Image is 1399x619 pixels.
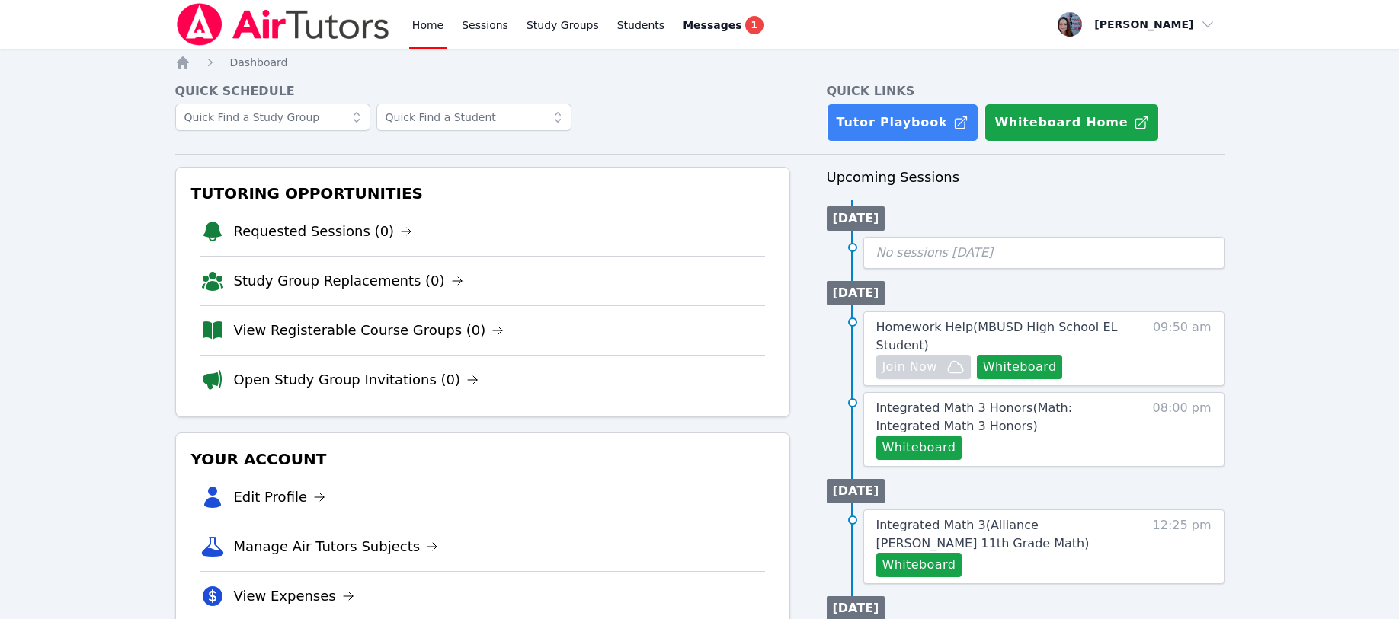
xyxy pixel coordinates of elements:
li: [DATE] [827,479,885,503]
a: Manage Air Tutors Subjects [234,536,439,557]
input: Quick Find a Student [376,104,571,131]
li: [DATE] [827,206,885,231]
a: Homework Help(MBUSD High School EL Student) [876,318,1128,355]
h3: Your Account [188,445,777,473]
span: Integrated Math 3 Honors ( Math: Integrated Math 3 Honors ) [876,400,1073,433]
a: Integrated Math 3(Alliance [PERSON_NAME] 11th Grade Math) [876,516,1128,553]
a: Requested Sessions (0) [234,221,413,242]
h4: Quick Links [827,82,1225,101]
span: 09:50 am [1153,318,1212,379]
a: Study Group Replacements (0) [234,270,463,292]
button: Whiteboard [876,436,962,460]
a: Tutor Playbook [827,104,979,142]
a: Open Study Group Invitations (0) [234,369,479,391]
span: Dashboard [230,56,288,69]
span: Join Now [882,358,937,376]
button: Whiteboard Home [984,104,1159,142]
span: No sessions [DATE] [876,245,994,260]
h4: Quick Schedule [175,82,790,101]
button: Join Now [876,355,971,379]
h3: Tutoring Opportunities [188,180,777,207]
a: View Registerable Course Groups (0) [234,320,504,341]
a: Dashboard [230,55,288,70]
a: Edit Profile [234,487,326,508]
h3: Upcoming Sessions [827,167,1225,188]
nav: Breadcrumb [175,55,1225,70]
li: [DATE] [827,281,885,305]
button: Whiteboard [876,553,962,577]
span: 12:25 pm [1153,516,1212,577]
span: Homework Help ( MBUSD High School EL Student ) [876,320,1118,353]
span: Integrated Math 3 ( Alliance [PERSON_NAME] 11th Grade Math ) [876,518,1090,550]
input: Quick Find a Study Group [175,104,370,131]
a: Integrated Math 3 Honors(Math: Integrated Math 3 Honors) [876,399,1128,436]
a: View Expenses [234,585,354,607]
span: 1 [745,16,764,34]
span: 08:00 pm [1153,399,1212,460]
span: Messages [683,18,741,33]
button: Whiteboard [977,355,1063,379]
img: Air Tutors [175,3,391,46]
